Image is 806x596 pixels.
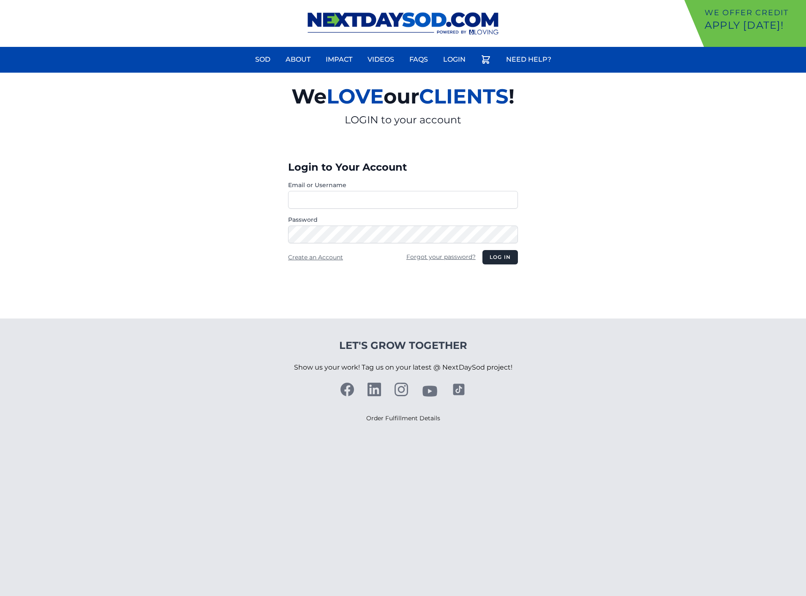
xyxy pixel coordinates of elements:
h4: Let's Grow Together [294,339,512,352]
h3: Login to Your Account [288,161,518,174]
button: Log in [482,250,518,264]
span: LOVE [327,84,384,109]
a: Need Help? [501,49,556,70]
a: Login [438,49,471,70]
a: Forgot your password? [406,253,476,261]
a: Videos [362,49,399,70]
label: Password [288,215,518,224]
a: Impact [321,49,357,70]
a: FAQs [404,49,433,70]
a: About [280,49,316,70]
p: Show us your work! Tag us on your latest @ NextDaySod project! [294,352,512,383]
a: Create an Account [288,253,343,261]
a: Sod [250,49,275,70]
span: CLIENTS [419,84,509,109]
p: LOGIN to your account [193,113,613,127]
a: Order Fulfillment Details [366,414,440,422]
h2: We our ! [193,79,613,113]
p: Apply [DATE]! [705,19,803,32]
label: Email or Username [288,181,518,189]
p: We offer Credit [705,7,803,19]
